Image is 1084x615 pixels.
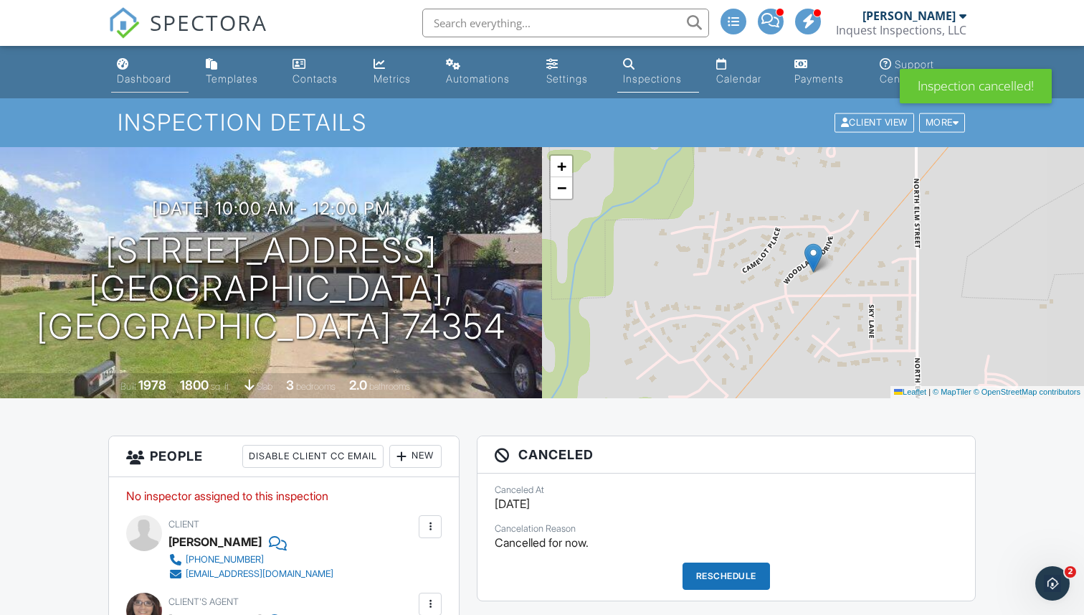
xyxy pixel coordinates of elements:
[836,23,966,37] div: Inquest Inspections, LLC
[833,116,918,127] a: Client View
[152,199,391,218] h3: [DATE] 10:00 am - 12:00 pm
[710,52,778,93] a: Calendar
[287,52,356,93] a: Contacts
[23,232,519,345] h1: [STREET_ADDRESS] [GEOGRAPHIC_DATA], [GEOGRAPHIC_DATA] 74354
[349,377,367,393] div: 2.0
[168,567,333,581] a: [EMAIL_ADDRESS][DOMAIN_NAME]
[546,72,588,85] div: Settings
[117,72,171,85] div: Dashboard
[880,58,934,85] div: Support Center
[180,377,209,393] div: 1800
[118,110,966,135] h1: Inspection Details
[440,52,529,93] a: Automations (Advanced)
[874,52,972,93] a: Support Center
[422,9,709,37] input: Search everything...
[446,72,510,85] div: Automations
[557,179,566,197] span: −
[804,243,822,273] img: Marker
[374,72,411,85] div: Metrics
[716,72,761,85] div: Calendar
[168,596,239,607] span: Client's Agent
[369,381,410,392] span: bathrooms
[286,377,294,393] div: 3
[919,113,966,133] div: More
[168,531,262,553] div: [PERSON_NAME]
[186,568,333,580] div: [EMAIL_ADDRESS][DOMAIN_NAME]
[206,72,258,85] div: Templates
[200,52,275,93] a: Templates
[109,436,459,477] h3: People
[1035,566,1070,601] iframe: Intercom live chat
[789,52,862,93] a: Payments
[120,381,136,392] span: Built
[138,377,166,393] div: 1978
[495,535,958,550] p: Cancelled for now.
[933,388,971,396] a: © MapTiler
[551,156,572,177] a: Zoom in
[794,72,844,85] div: Payments
[168,553,333,567] a: [PHONE_NUMBER]
[186,554,264,565] div: [PHONE_NUMBER]
[368,52,429,93] a: Metrics
[495,484,958,496] div: Canceled At
[126,488,442,504] p: No inspector assigned to this inspection
[894,388,926,396] a: Leaflet
[257,381,272,392] span: slab
[389,445,442,468] div: New
[150,7,267,37] span: SPECTORA
[541,52,606,93] a: Settings
[928,388,931,396] span: |
[495,496,958,512] p: [DATE]
[242,445,384,468] div: Disable Client CC Email
[477,436,975,474] h3: Canceled
[108,7,140,39] img: The Best Home Inspection Software - Spectora
[835,113,914,133] div: Client View
[974,388,1080,396] a: © OpenStreetMap contributors
[168,519,199,530] span: Client
[623,72,682,85] div: Inspections
[296,381,336,392] span: bedrooms
[862,9,956,23] div: [PERSON_NAME]
[111,52,189,93] a: Dashboard
[495,523,958,535] div: Cancelation Reason
[557,157,566,175] span: +
[551,177,572,199] a: Zoom out
[293,72,338,85] div: Contacts
[617,52,699,93] a: Inspections
[1065,566,1076,578] span: 2
[900,69,1052,103] div: Inspection cancelled!
[108,19,267,50] a: SPECTORA
[211,381,231,392] span: sq. ft.
[683,563,770,590] div: Reschedule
